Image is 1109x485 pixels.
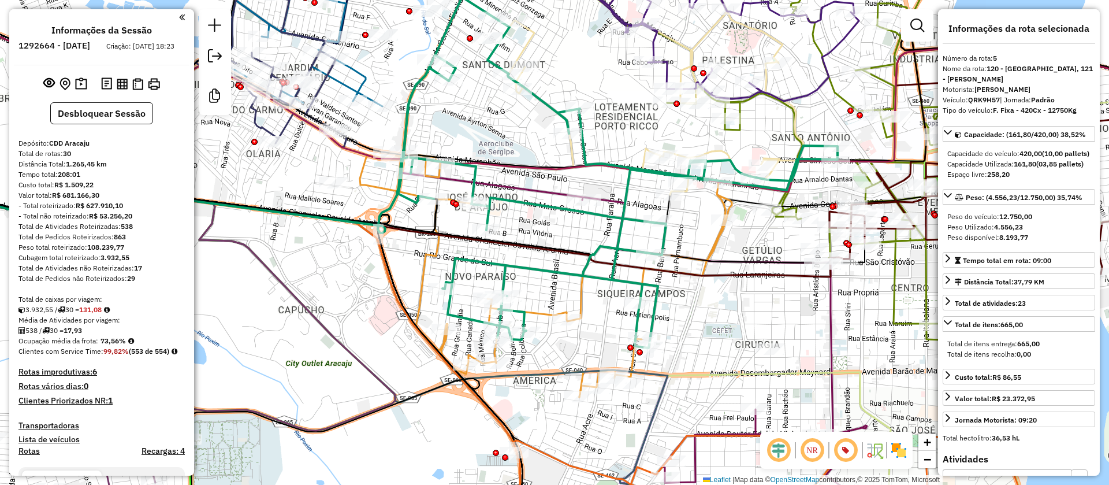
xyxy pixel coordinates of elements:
a: Zoom out [918,451,936,468]
a: Total de itens:665,00 [943,316,1095,332]
strong: 258,20 [987,170,1010,179]
strong: R$ 627.910,10 [76,201,123,210]
img: Fluxo de ruas [865,441,884,460]
span: − [924,452,931,467]
span: Ocupação média da frota: [18,336,98,345]
div: Total de caixas por viagem: [18,294,185,305]
a: Valor total:R$ 23.372,95 [943,390,1095,406]
strong: 665,00 [1017,339,1040,348]
span: | Jornada: [1000,95,1055,104]
span: Peso: (4.556,23/12.750,00) 35,74% [966,193,1082,202]
strong: 8.193,77 [999,233,1028,242]
h4: Recargas: 4 [142,446,185,456]
div: Atividade não roteirizada - ERIVALDO JOSE DA FON [582,383,611,394]
div: Custo total: [955,372,1021,383]
a: Nova sessão e pesquisa [203,14,226,40]
strong: CDD Aracaju [49,139,90,147]
em: Média calculada utilizando a maior ocupação (%Peso ou %Cubagem) de cada rota da sessão. Rotas cro... [128,338,134,345]
div: Total de itens recolha: [947,349,1091,360]
div: Total de Atividades Roteirizadas: [18,221,185,232]
div: Criação: [DATE] 18:23 [102,41,179,51]
div: Total de itens entrega: [947,339,1091,349]
span: Clientes com Service Time: [18,347,103,356]
h4: Informações da rota selecionada [943,23,1095,34]
a: Capacidade: (161,80/420,00) 38,52% [943,126,1095,142]
div: Total hectolitro: [943,433,1095,443]
i: Cubagem total roteirizado [18,306,25,313]
strong: 12.750,00 [999,212,1032,221]
strong: 665,00 [1000,320,1023,329]
h6: 1292664 - [DATE] [18,40,90,51]
i: Total de rotas [42,327,50,334]
div: Peso disponível: [947,232,1091,243]
span: 37,79 KM [1014,277,1044,286]
strong: 6 [92,366,97,377]
a: Criar modelo [203,84,226,110]
div: Atividade não roteirizada - ADELSON ALVES SANTOS [369,29,398,40]
i: Meta Caixas/viagem: 170,46 Diferença: -39,38 [104,306,110,313]
span: Capacidade: (161,80/420,00) 38,52% [964,130,1086,139]
a: Leaflet [703,476,731,484]
strong: 0,00 [1017,350,1031,358]
h4: Clientes Priorizados NR: [18,396,185,406]
span: Exibir número da rota [832,436,859,464]
a: Zoom in [918,434,936,451]
h4: Rotas vários dias: [18,382,185,391]
div: Veículo: [943,95,1095,105]
div: 3.932,55 / 30 = [18,305,185,315]
div: Espaço livre: [947,169,1091,180]
a: Custo total:R$ 86,55 [943,369,1095,384]
a: Rotas [18,446,40,456]
strong: 108.239,77 [87,243,124,251]
div: - Total não roteirizado: [18,211,185,221]
div: Atividade não roteirizada - INOVA COMERCIO DE ALIMENTOS LTDA [753,204,781,216]
span: | [732,476,734,484]
h4: Informações da Sessão [51,25,152,36]
strong: 30 [63,149,71,158]
strong: R$ 53.256,20 [89,212,132,220]
a: Tempo total em rota: 09:00 [943,252,1095,268]
strong: 1.265,45 km [66,160,107,168]
strong: 5 [993,54,997,62]
a: Jornada Motorista: 09:20 [943,412,1095,427]
strong: 120 - [GEOGRAPHIC_DATA], 121 - [PERSON_NAME] [943,64,1093,83]
strong: R$ 86,55 [992,373,1021,382]
div: Peso Utilizado: [947,222,1091,232]
button: Imprimir Rotas [146,76,162,92]
span: Ocultar NR [798,436,826,464]
div: Valor total: [18,190,185,201]
strong: 538 [121,222,133,231]
strong: 73,56% [101,336,126,345]
span: + [924,435,931,449]
strong: 131,08 [79,305,102,314]
div: Atividade não roteirizada - JACQUELINE GOMES DA [756,343,784,355]
strong: 208:01 [58,170,80,179]
span: Total de atividades: [955,299,1026,308]
div: Número da rota: [943,53,1095,64]
strong: F. Fixa - 420Cx - 12750Kg [993,106,1077,114]
div: Capacidade Utilizada: [947,159,1091,169]
strong: 17 [134,264,142,272]
img: Exibir/Ocultar setores [890,441,908,460]
div: Atividade não roteirizada - TIAGO SANTOS SIMOES [474,32,503,44]
div: Tempo total: [18,169,185,180]
strong: Padrão [1031,95,1055,104]
strong: [PERSON_NAME] [974,85,1030,94]
strong: QRK9H57 [968,95,1000,104]
button: Centralizar mapa no depósito ou ponto de apoio [57,75,73,93]
div: Nome da rota: [943,64,1095,84]
a: Peso: (4.556,23/12.750,00) 35,74% [943,189,1095,205]
strong: 4.556,23 [994,223,1023,231]
a: Clique aqui para minimizar o painel [179,10,185,24]
div: Valor total: [955,394,1035,404]
div: 538 / 30 = [18,325,185,336]
div: Total de Pedidos não Roteirizados: [18,273,185,284]
div: Total de itens:665,00 [943,334,1095,364]
button: Visualizar Romaneio [130,76,146,92]
h4: Atividades [943,454,1095,465]
strong: (553 de 554) [129,347,169,356]
div: - Total roteirizado: [18,201,185,211]
div: Atividade não roteirizada - CHRISTOPHER MAYER ME [615,377,643,389]
strong: 0 [84,381,88,391]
